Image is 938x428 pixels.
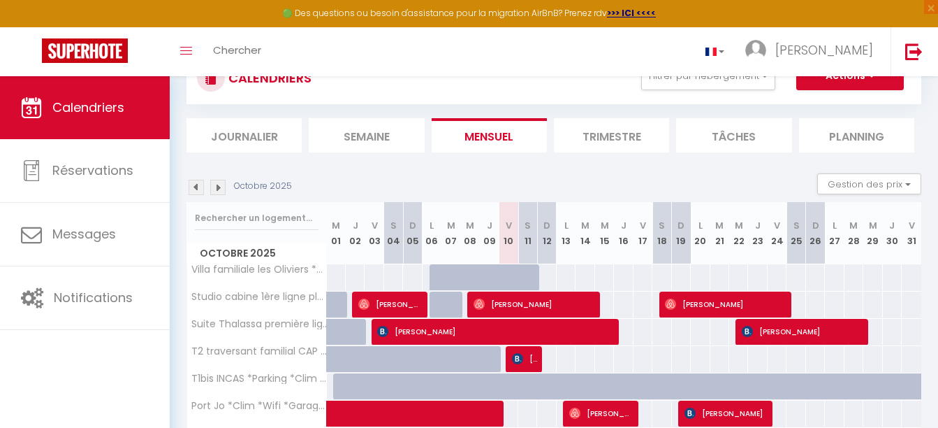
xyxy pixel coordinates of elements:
[189,264,329,275] span: Villa familiale les Oliviers *Clim *Wifi *Parking
[441,202,460,264] th: 07
[806,202,825,264] th: 26
[195,206,318,231] input: Rechercher un logement...
[554,118,669,152] li: Trimestre
[902,202,921,264] th: 31
[309,118,424,152] li: Semaine
[506,219,512,232] abbr: V
[742,318,861,345] span: [PERSON_NAME]
[189,373,329,384] span: T1bis INCAS *Parking *Clim *Piscine *Centre-ville
[614,202,633,264] th: 16
[825,202,844,264] th: 27
[793,219,800,232] abbr: S
[189,292,329,302] span: Studio cabine 1ère ligne pleine vue mer *Parking *WIFI
[365,202,383,264] th: 03
[390,219,397,232] abbr: S
[512,345,537,372] span: [PERSON_NAME]
[799,118,914,152] li: Planning
[480,202,499,264] th: 09
[665,291,784,318] span: [PERSON_NAME]
[748,202,767,264] th: 23
[213,43,261,57] span: Chercher
[466,219,474,232] abbr: M
[225,62,312,94] h3: CALENDRIERS
[569,400,632,427] span: [PERSON_NAME]
[576,202,594,264] th: 14
[633,202,652,264] th: 17
[189,346,329,357] span: T2 traversant familial CAP SUD *Parking *Plages
[641,62,775,90] button: Filtrer par hébergement
[745,40,766,61] img: ...
[564,219,569,232] abbr: L
[52,225,116,243] span: Messages
[54,289,133,306] span: Notifications
[474,291,593,318] span: [PERSON_NAME]
[447,219,455,232] abbr: M
[849,219,858,232] abbr: M
[377,318,610,345] span: [PERSON_NAME]
[889,219,895,232] abbr: J
[499,202,518,264] th: 10
[796,62,904,90] button: Actions
[430,219,434,232] abbr: L
[621,219,626,232] abbr: J
[346,202,365,264] th: 02
[817,173,921,194] button: Gestion des prix
[659,219,665,232] abbr: S
[42,38,128,63] img: Super Booking
[863,202,882,264] th: 29
[52,162,133,179] span: Réservations
[869,219,877,232] abbr: M
[775,41,873,59] span: [PERSON_NAME]
[909,219,915,232] abbr: V
[672,202,691,264] th: 19
[203,27,272,76] a: Chercher
[715,219,724,232] abbr: M
[595,202,614,264] th: 15
[755,219,761,232] abbr: J
[327,202,346,264] th: 01
[409,219,416,232] abbr: D
[710,202,729,264] th: 21
[461,202,480,264] th: 08
[735,219,743,232] abbr: M
[684,400,766,427] span: [PERSON_NAME]
[768,202,786,264] th: 24
[652,202,671,264] th: 18
[189,401,329,411] span: Port Jo *Clim *Wifi *Garage *Piscine au [GEOGRAPHIC_DATA]
[189,319,329,329] span: Suite Thalassa première ligne *Wifi *[GEOGRAPHIC_DATA]
[543,219,550,232] abbr: D
[677,219,684,232] abbr: D
[774,219,780,232] abbr: V
[601,219,609,232] abbr: M
[786,202,805,264] th: 25
[607,7,656,19] a: >>> ICI <<<<
[729,202,748,264] th: 22
[844,202,863,264] th: 28
[432,118,547,152] li: Mensuel
[640,219,646,232] abbr: V
[735,27,891,76] a: ... [PERSON_NAME]
[905,43,923,60] img: logout
[883,202,902,264] th: 30
[537,202,556,264] th: 12
[525,219,531,232] abbr: S
[358,291,421,318] span: [PERSON_NAME]
[518,202,537,264] th: 11
[423,202,441,264] th: 06
[403,202,422,264] th: 05
[52,99,124,116] span: Calendriers
[691,202,710,264] th: 20
[812,219,819,232] abbr: D
[332,219,340,232] abbr: M
[187,243,326,264] span: Octobre 2025
[698,219,703,232] abbr: L
[833,219,837,232] abbr: L
[353,219,358,232] abbr: J
[234,180,292,193] p: Octobre 2025
[557,202,576,264] th: 13
[372,219,378,232] abbr: V
[487,219,492,232] abbr: J
[186,118,302,152] li: Journalier
[581,219,589,232] abbr: M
